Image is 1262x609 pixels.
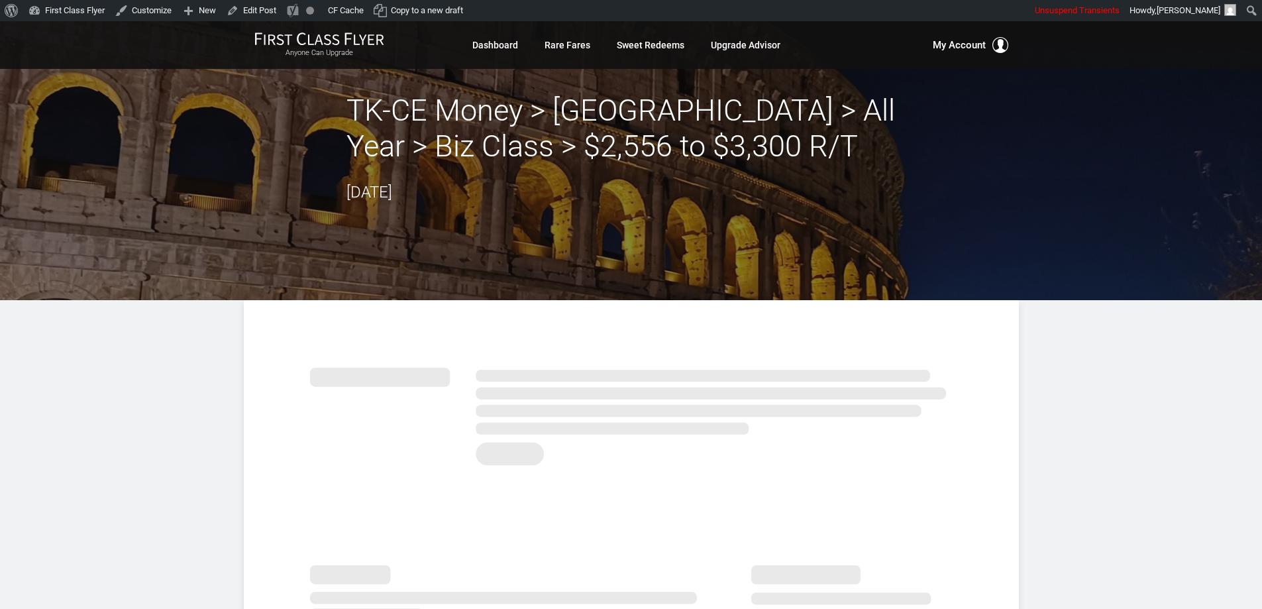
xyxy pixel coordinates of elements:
a: Dashboard [472,33,518,57]
span: Unsuspend Transients [1035,5,1120,15]
a: Sweet Redeems [617,33,684,57]
h2: TK-CE Money > [GEOGRAPHIC_DATA] > All Year > Biz Class > $2,556 to $3,300 R/T [346,93,916,164]
span: My Account [933,37,986,53]
img: First Class Flyer [254,32,384,46]
a: First Class FlyerAnyone Can Upgrade [254,32,384,58]
a: Rare Fares [545,33,590,57]
small: Anyone Can Upgrade [254,48,384,58]
a: Upgrade Advisor [711,33,780,57]
img: summary.svg [310,353,953,473]
time: [DATE] [346,183,392,201]
button: My Account [933,37,1008,53]
span: [PERSON_NAME] [1157,5,1220,15]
